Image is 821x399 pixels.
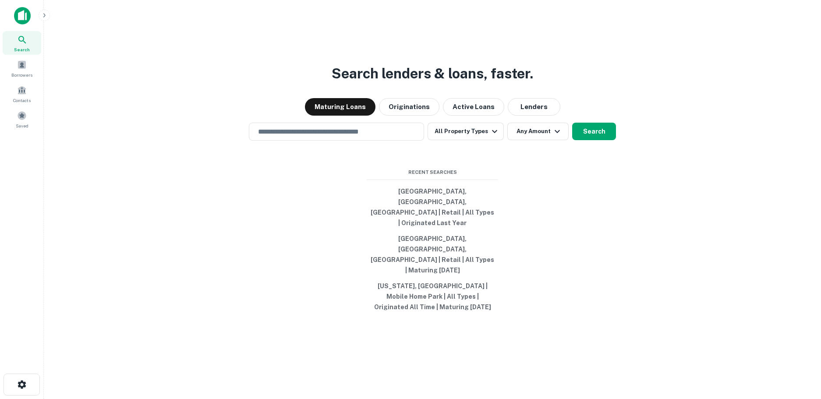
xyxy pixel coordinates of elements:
[11,71,32,78] span: Borrowers
[428,123,504,140] button: All Property Types
[3,82,41,106] a: Contacts
[14,7,31,25] img: capitalize-icon.png
[13,97,31,104] span: Contacts
[305,98,375,116] button: Maturing Loans
[367,169,498,176] span: Recent Searches
[508,98,560,116] button: Lenders
[332,63,533,84] h3: Search lenders & loans, faster.
[14,46,30,53] span: Search
[777,329,821,371] iframe: Chat Widget
[16,122,28,129] span: Saved
[367,231,498,278] button: [GEOGRAPHIC_DATA], [GEOGRAPHIC_DATA], [GEOGRAPHIC_DATA] | Retail | All Types | Maturing [DATE]
[3,107,41,131] a: Saved
[572,123,616,140] button: Search
[367,184,498,231] button: [GEOGRAPHIC_DATA], [GEOGRAPHIC_DATA], [GEOGRAPHIC_DATA] | Retail | All Types | Originated Last Year
[507,123,569,140] button: Any Amount
[3,56,41,80] a: Borrowers
[3,31,41,55] a: Search
[367,278,498,315] button: [US_STATE], [GEOGRAPHIC_DATA] | Mobile Home Park | All Types | Originated All Time | Maturing [DATE]
[443,98,504,116] button: Active Loans
[379,98,439,116] button: Originations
